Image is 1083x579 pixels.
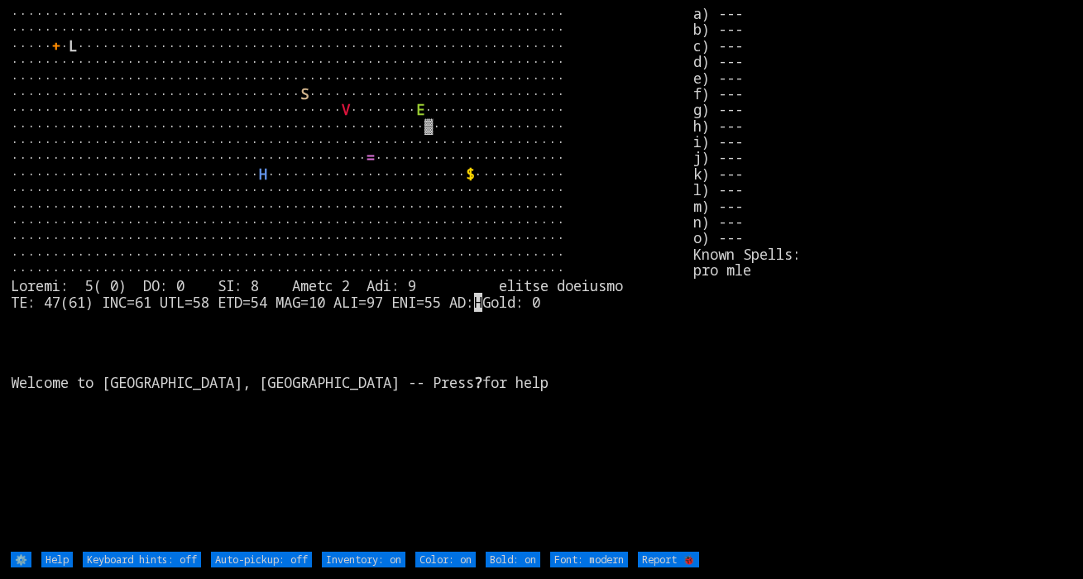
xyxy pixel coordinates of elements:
[69,36,77,55] font: L
[322,552,405,567] input: Inventory: on
[367,148,375,167] font: =
[415,552,476,567] input: Color: on
[638,552,699,567] input: Report 🐞
[486,552,540,567] input: Bold: on
[300,84,309,103] font: S
[52,36,60,55] font: +
[41,552,73,567] input: Help
[211,552,312,567] input: Auto-pickup: off
[83,552,201,567] input: Keyboard hints: off
[342,100,350,119] font: V
[466,165,474,184] font: $
[11,552,31,567] input: ⚙️
[550,552,628,567] input: Font: modern
[693,6,1072,550] stats: a) --- b) --- c) --- d) --- e) --- f) --- g) --- h) --- i) --- j) --- k) --- l) --- m) --- n) ---...
[474,373,482,392] b: ?
[416,100,424,119] font: E
[11,6,693,550] larn: ··································································· ·····························...
[474,293,482,312] mark: H
[259,165,267,184] font: H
